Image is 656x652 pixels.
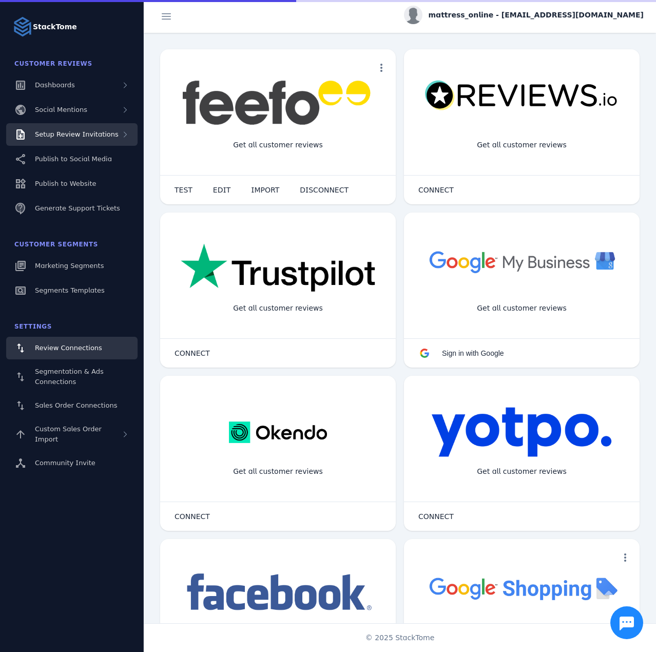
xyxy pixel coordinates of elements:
[469,295,575,322] div: Get all customer reviews
[35,425,102,443] span: Custom Sales Order Import
[469,131,575,159] div: Get all customer reviews
[35,180,96,187] span: Publish to Website
[365,632,435,643] span: © 2025 StackTome
[425,243,619,280] img: googlebusiness.png
[164,180,203,200] button: TEST
[175,186,192,194] span: TEST
[408,506,464,527] button: CONNECT
[35,344,102,352] span: Review Connections
[371,57,392,78] button: more
[35,401,117,409] span: Sales Order Connections
[404,6,644,24] button: mattress_online - [EMAIL_ADDRESS][DOMAIN_NAME]
[425,80,619,111] img: reviewsio.svg
[181,570,375,616] img: facebook.png
[35,368,104,386] span: Segmentation & Ads Connections
[35,130,119,138] span: Setup Review Invitations
[6,394,138,417] a: Sales Order Connections
[35,204,120,212] span: Generate Support Tickets
[175,513,210,520] span: CONNECT
[425,570,619,606] img: googleshopping.png
[6,337,138,359] a: Review Connections
[6,172,138,195] a: Publish to Website
[429,10,644,21] span: mattress_online - [EMAIL_ADDRESS][DOMAIN_NAME]
[442,349,504,357] span: Sign in with Google
[14,60,92,67] span: Customer Reviews
[6,452,138,474] a: Community Invite
[229,407,327,458] img: okendo.webp
[418,513,454,520] span: CONNECT
[6,279,138,302] a: Segments Templates
[35,106,87,113] span: Social Mentions
[431,407,612,458] img: yotpo.png
[33,22,77,32] strong: StackTome
[175,350,210,357] span: CONNECT
[225,458,331,485] div: Get all customer reviews
[225,295,331,322] div: Get all customer reviews
[14,241,98,248] span: Customer Segments
[35,155,112,163] span: Publish to Social Media
[35,81,75,89] span: Dashboards
[6,361,138,392] a: Segmentation & Ads Connections
[404,6,422,24] img: profile.jpg
[408,343,514,363] button: Sign in with Google
[14,323,52,330] span: Settings
[461,621,582,648] div: Import Products from Google
[418,186,454,194] span: CONNECT
[290,180,359,200] button: DISCONNECT
[469,458,575,485] div: Get all customer reviews
[181,80,375,125] img: feefo.png
[35,262,104,270] span: Marketing Segments
[408,180,464,200] button: CONNECT
[213,186,230,194] span: EDIT
[35,459,95,467] span: Community Invite
[35,286,105,294] span: Segments Templates
[300,186,349,194] span: DISCONNECT
[615,547,635,568] button: more
[203,180,241,200] button: EDIT
[6,197,138,220] a: Generate Support Tickets
[251,186,279,194] span: IMPORT
[164,343,220,363] button: CONNECT
[241,180,290,200] button: IMPORT
[12,16,33,37] img: Logo image
[181,243,375,294] img: trustpilot.png
[6,255,138,277] a: Marketing Segments
[225,131,331,159] div: Get all customer reviews
[164,506,220,527] button: CONNECT
[6,148,138,170] a: Publish to Social Media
